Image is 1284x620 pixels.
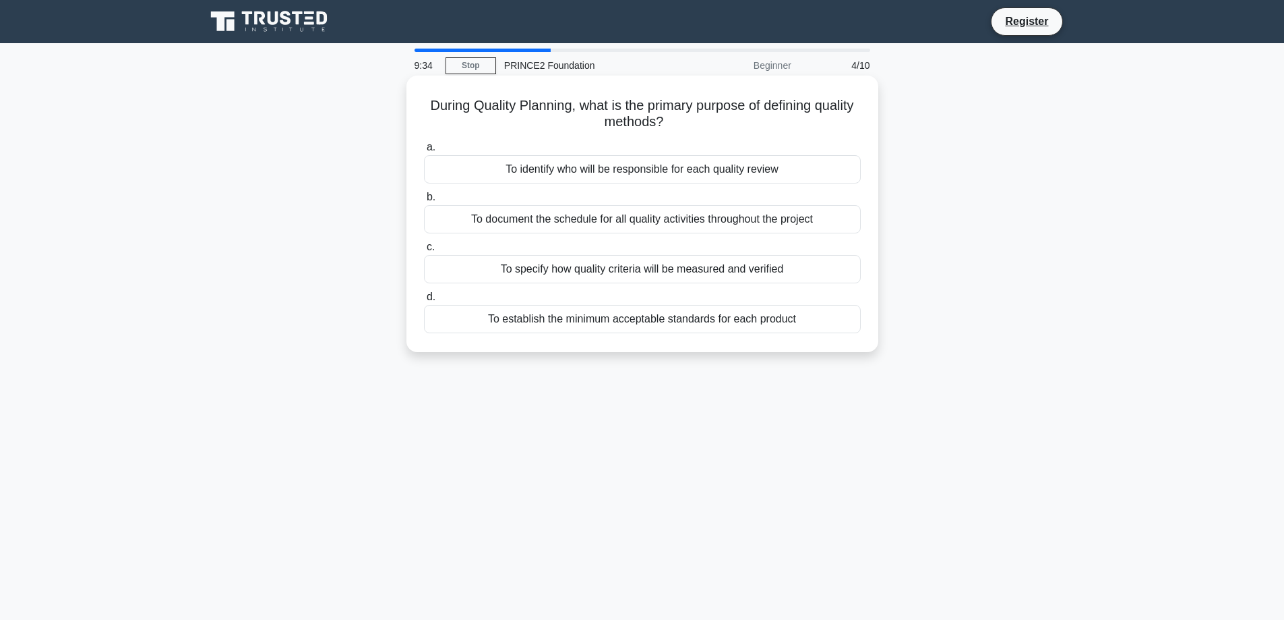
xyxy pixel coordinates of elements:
[496,52,681,79] div: PRINCE2 Foundation
[799,52,878,79] div: 4/10
[427,191,435,202] span: b.
[427,291,435,302] span: d.
[424,205,861,233] div: To document the schedule for all quality activities throughout the project
[427,241,435,252] span: c.
[446,57,496,74] a: Stop
[424,155,861,184] div: To identify who will be responsible for each quality review
[424,255,861,283] div: To specify how quality criteria will be measured and verified
[406,52,446,79] div: 9:34
[427,141,435,152] span: a.
[423,97,862,131] h5: During Quality Planning, what is the primary purpose of defining quality methods?
[424,305,861,333] div: To establish the minimum acceptable standards for each product
[997,13,1056,30] a: Register
[681,52,799,79] div: Beginner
